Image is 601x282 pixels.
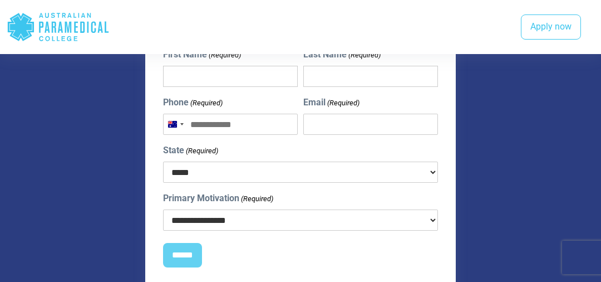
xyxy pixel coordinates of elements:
[327,98,360,109] span: (Required)
[163,144,218,157] label: State
[521,14,581,40] a: Apply now
[303,48,381,61] label: Last Name
[185,145,219,157] span: (Required)
[163,96,223,109] label: Phone
[164,114,187,134] button: Selected country
[303,96,359,109] label: Email
[190,98,223,109] span: (Required)
[208,50,242,61] span: (Required)
[348,50,381,61] span: (Required)
[163,192,273,205] label: Primary Motivation
[7,9,110,45] div: Australian Paramedical College
[163,48,241,61] label: First Name
[240,193,274,205] span: (Required)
